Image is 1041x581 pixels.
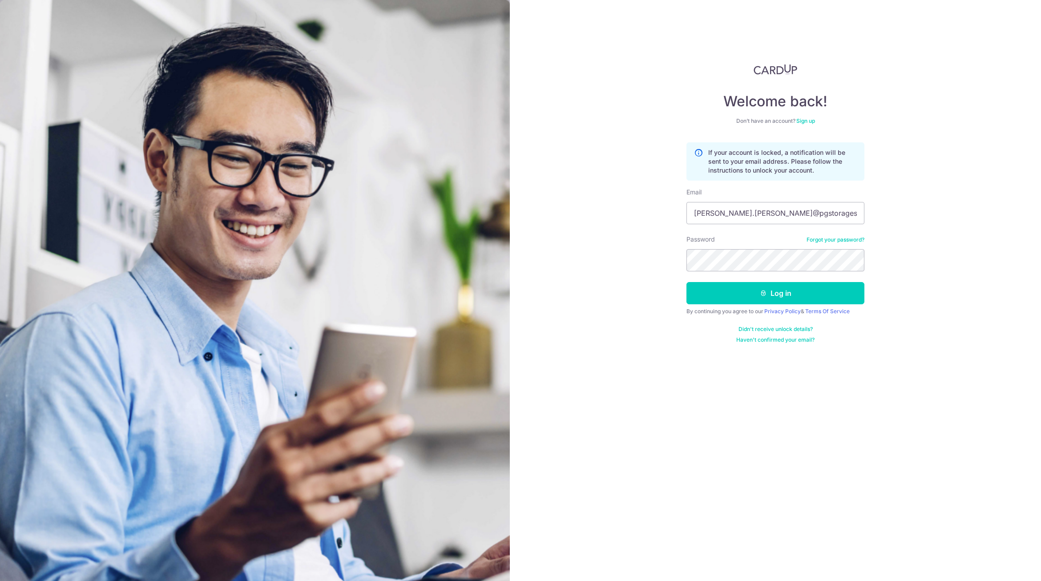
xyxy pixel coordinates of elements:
[805,308,850,315] a: Terms Of Service
[686,117,864,125] div: Don’t have an account?
[686,188,702,197] label: Email
[736,336,815,343] a: Haven't confirmed your email?
[708,148,857,175] p: If your account is locked, a notification will be sent to your email address. Please follow the i...
[738,326,813,333] a: Didn't receive unlock details?
[686,235,715,244] label: Password
[807,236,864,243] a: Forgot your password?
[686,282,864,304] button: Log in
[764,308,801,315] a: Privacy Policy
[686,308,864,315] div: By continuing you agree to our &
[796,117,815,124] a: Sign up
[686,93,864,110] h4: Welcome back!
[754,64,797,75] img: CardUp Logo
[686,202,864,224] input: Enter your Email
